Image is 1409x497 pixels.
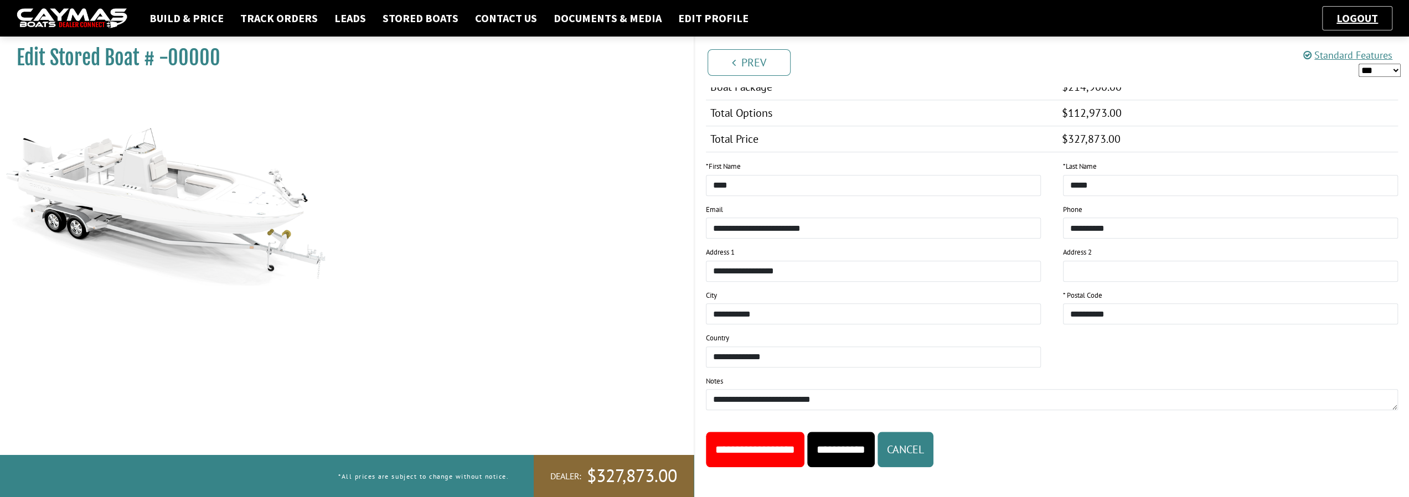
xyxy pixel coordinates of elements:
span: $327,873.00 [587,464,677,488]
label: Country [706,333,729,344]
span: $214,900.00 [1062,80,1122,94]
a: Dealer:$327,873.00 [534,455,694,497]
a: Leads [329,11,371,25]
a: Build & Price [144,11,229,25]
button: Cancel [878,432,933,467]
label: First Name [706,161,741,172]
span: $112,973.00 [1062,106,1122,120]
a: Standard Features [1303,49,1392,61]
a: Edit Profile [673,11,754,25]
label: Address 1 [706,247,735,258]
a: Prev [708,49,791,76]
label: Phone [1063,204,1082,215]
label: City [706,290,717,301]
span: $327,873.00 [1062,132,1121,146]
span: Dealer: [550,470,581,482]
td: Boat Package [706,74,1057,100]
label: * Postal Code [1063,290,1102,301]
a: Stored Boats [377,11,464,25]
td: Total Options [706,100,1057,126]
img: caymas-dealer-connect-2ed40d3bc7270c1d8d7ffb4b79bf05adc795679939227970def78ec6f6c03838.gif [17,8,127,29]
label: Notes [706,376,723,387]
a: Documents & Media [548,11,667,25]
td: Total Price [706,126,1057,152]
a: Contact Us [469,11,543,25]
label: Last Name [1063,161,1097,172]
a: Logout [1331,11,1384,25]
p: *All prices are subject to change without notice. [338,467,509,485]
a: Track Orders [235,11,323,25]
label: Address 2 [1063,247,1092,258]
label: Email [706,204,723,215]
h1: Edit Stored Boat # -00000 [17,45,666,70]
